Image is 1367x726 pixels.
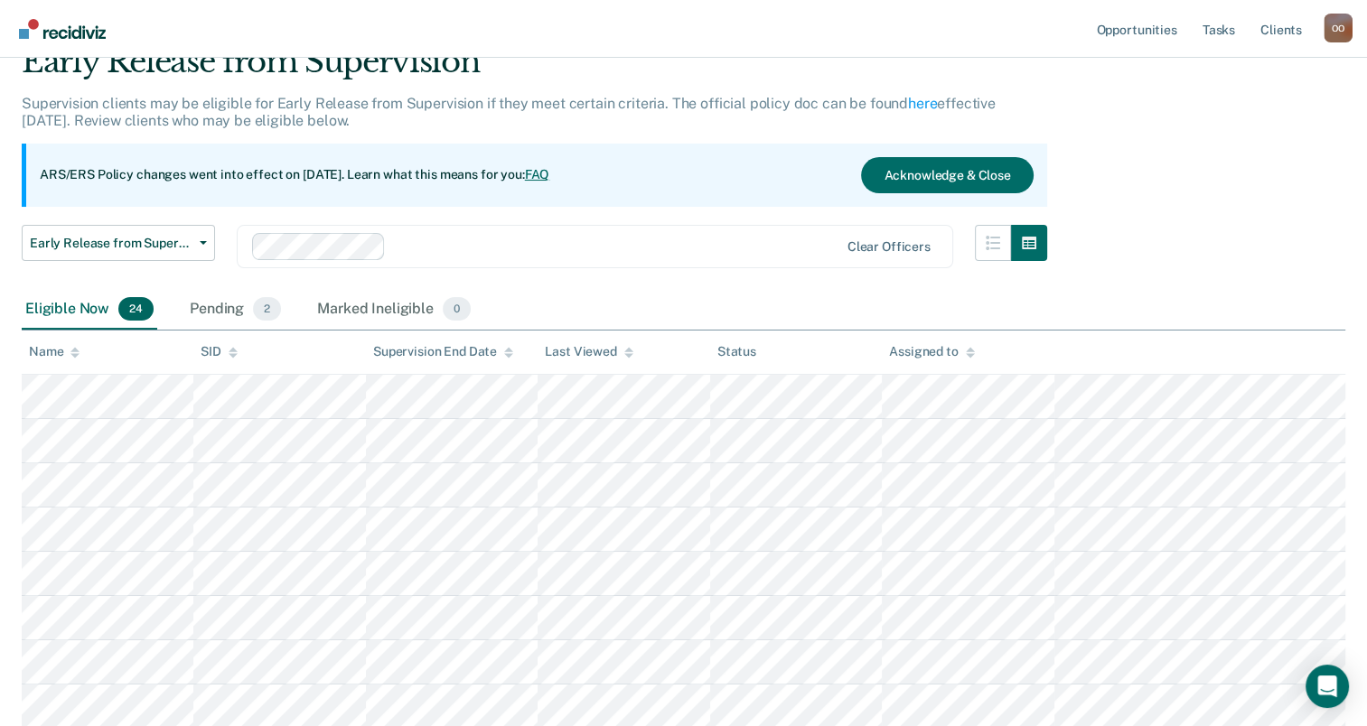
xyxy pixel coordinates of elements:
[22,95,996,129] p: Supervision clients may be eligible for Early Release from Supervision if they meet certain crite...
[373,344,513,359] div: Supervision End Date
[1324,14,1353,42] div: O O
[1306,665,1349,708] div: Open Intercom Messenger
[19,19,106,39] img: Recidiviz
[186,290,285,330] div: Pending2
[22,290,157,330] div: Eligible Now24
[22,225,215,261] button: Early Release from Supervision
[30,236,192,251] span: Early Release from Supervision
[545,344,632,359] div: Last Viewed
[443,297,471,321] span: 0
[1324,14,1353,42] button: Profile dropdown button
[847,239,931,255] div: Clear officers
[118,297,154,321] span: 24
[908,95,937,112] a: here
[201,344,238,359] div: SID
[861,157,1033,193] button: Acknowledge & Close
[717,344,756,359] div: Status
[40,166,549,184] p: ARS/ERS Policy changes went into effect on [DATE]. Learn what this means for you:
[253,297,281,321] span: 2
[29,344,80,359] div: Name
[889,344,974,359] div: Assigned to
[22,43,1047,95] div: Early Release from Supervision
[314,290,474,330] div: Marked Ineligible0
[525,167,550,181] a: FAQ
